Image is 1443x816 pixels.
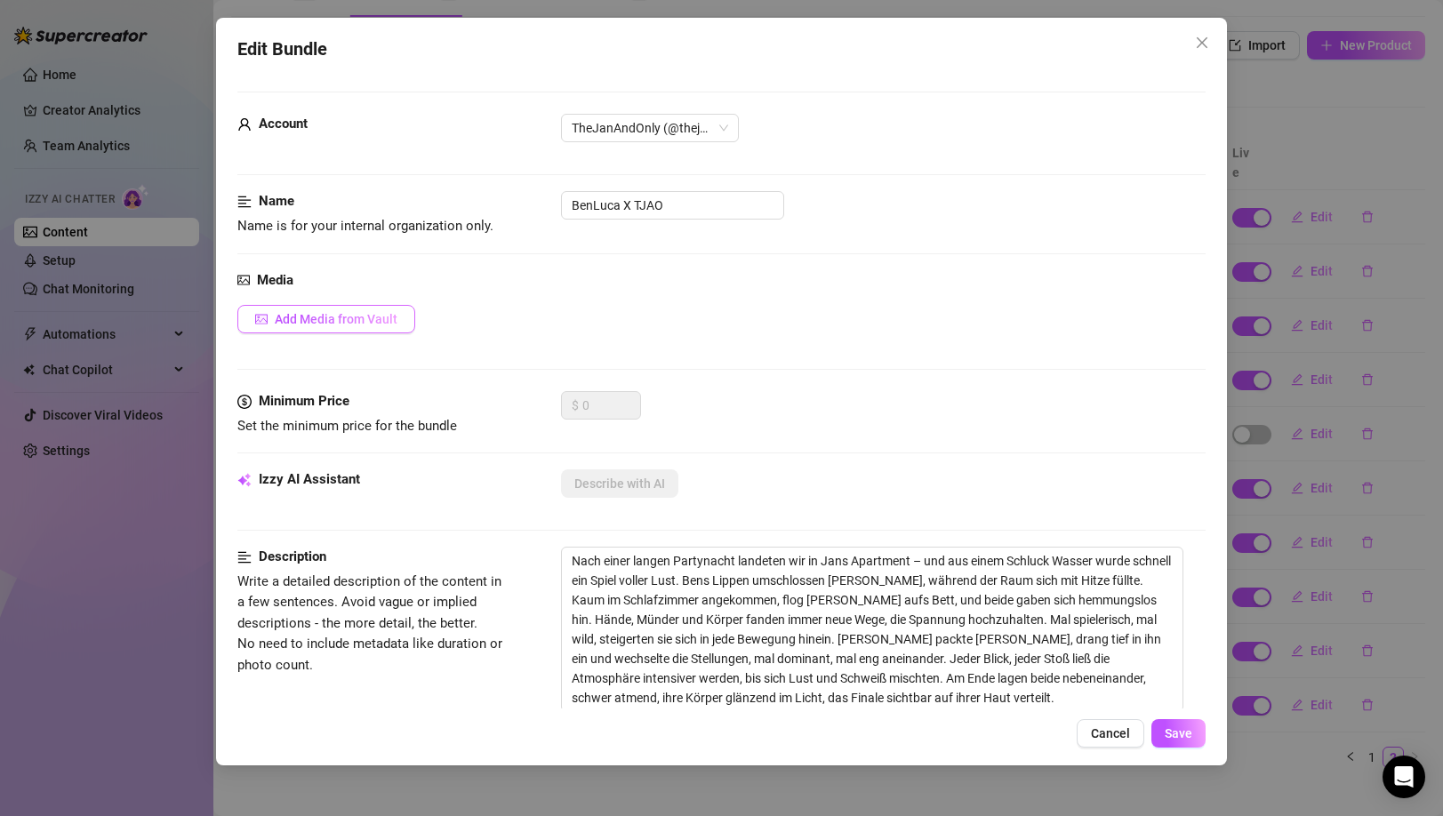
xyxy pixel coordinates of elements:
[1188,36,1216,50] span: Close
[1383,756,1425,798] div: Open Intercom Messenger
[1151,719,1206,748] button: Save
[237,418,457,434] span: Set the minimum price for the bundle
[259,193,294,209] strong: Name
[237,191,252,212] span: align-left
[237,114,252,135] span: user
[257,272,293,288] strong: Media
[237,547,252,568] span: align-left
[237,36,327,63] span: Edit Bundle
[572,115,728,141] span: TheJanAndOnly (@thejanandonly)
[275,312,397,326] span: Add Media from Vault
[259,393,349,409] strong: Minimum Price
[561,191,784,220] input: Enter a name
[1165,726,1192,740] span: Save
[259,548,326,564] strong: Description
[1077,719,1144,748] button: Cancel
[237,305,415,333] button: Add Media from Vault
[562,548,1182,711] textarea: Nach einer langen Partynacht landeten wir in Jans Apartment – und aus einem Schluck Wasser wurde ...
[259,471,360,487] strong: Izzy AI Assistant
[237,391,252,412] span: dollar
[237,270,250,292] span: picture
[561,469,678,498] button: Describe with AI
[259,116,308,132] strong: Account
[237,573,502,673] span: Write a detailed description of the content in a few sentences. Avoid vague or implied descriptio...
[237,218,493,234] span: Name is for your internal organization only.
[255,313,268,325] span: picture
[1195,36,1209,50] span: close
[1091,726,1130,740] span: Cancel
[1188,28,1216,57] button: Close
